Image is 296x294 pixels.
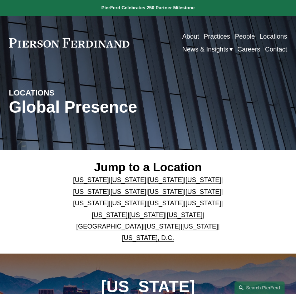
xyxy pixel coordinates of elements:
[129,211,165,219] a: [US_STATE]
[167,211,202,219] a: [US_STATE]
[182,44,228,55] span: News & Insights
[260,30,287,43] a: Locations
[237,43,260,56] a: Careers
[235,281,285,294] a: Search this site
[110,200,146,207] a: [US_STATE]
[148,188,184,195] a: [US_STATE]
[110,176,146,183] a: [US_STATE]
[92,211,128,219] a: [US_STATE]
[110,188,146,195] a: [US_STATE]
[145,223,181,230] a: [US_STATE]
[67,160,229,175] h2: Jump to a Location
[265,43,287,56] a: Contact
[182,30,199,43] a: About
[186,188,221,195] a: [US_STATE]
[9,98,194,117] h1: Global Presence
[76,223,143,230] a: [GEOGRAPHIC_DATA]
[182,43,233,56] a: folder dropdown
[182,223,218,230] a: [US_STATE]
[9,88,79,98] h4: LOCATIONS
[235,30,255,43] a: People
[73,176,109,183] a: [US_STATE]
[204,30,230,43] a: Practices
[67,174,229,244] p: | | | | | | | | | | | | | | | | | |
[148,200,184,207] a: [US_STATE]
[148,176,184,183] a: [US_STATE]
[122,234,174,241] a: [US_STATE], D.C.
[73,200,109,207] a: [US_STATE]
[186,176,221,183] a: [US_STATE]
[73,188,109,195] a: [US_STATE]
[186,200,221,207] a: [US_STATE]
